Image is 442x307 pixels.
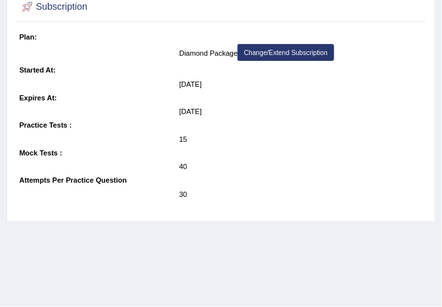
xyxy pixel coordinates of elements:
[179,160,423,174] dd: 40
[179,105,423,119] dd: [DATE]
[179,188,423,201] dd: 30
[19,174,174,187] dt: Attempts Per Practice Question
[238,44,334,61] a: Change/Extend Subscription
[19,63,174,77] dt: Started At:
[19,146,174,160] dt: Mock Tests :
[19,30,174,44] dt: Plan:
[179,78,423,91] dd: [DATE]
[19,119,174,132] dt: Practice Tests :
[179,44,423,63] dd: Diamond Package
[179,133,423,146] dd: 15
[19,91,174,105] dt: Expires At:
